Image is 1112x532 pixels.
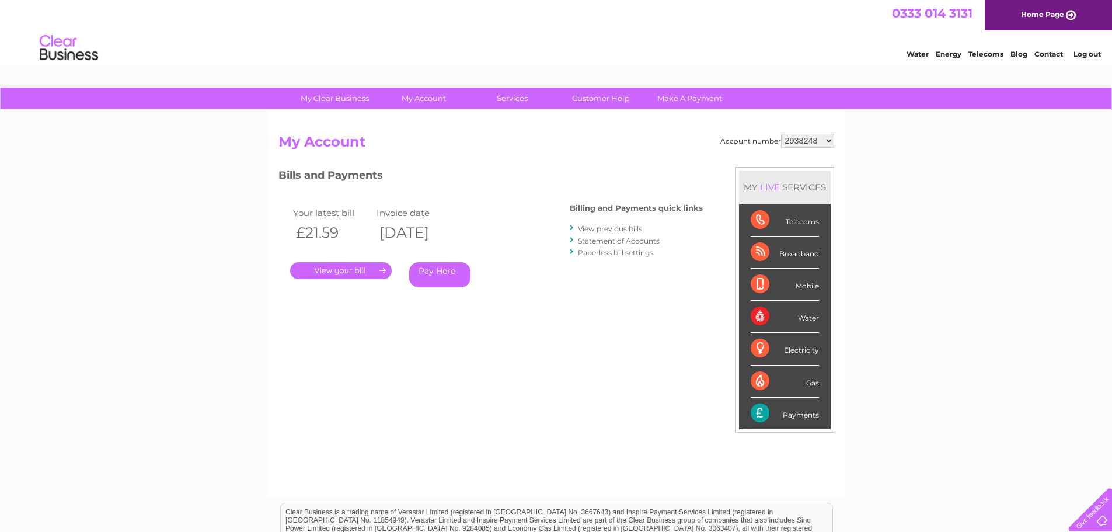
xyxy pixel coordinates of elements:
[968,50,1003,58] a: Telecoms
[751,366,819,398] div: Gas
[570,204,703,213] h4: Billing and Payments quick links
[936,50,961,58] a: Energy
[374,205,458,221] td: Invoice date
[578,248,653,257] a: Paperless bill settings
[751,237,819,269] div: Broadband
[39,30,99,66] img: logo.png
[290,205,374,221] td: Your latest bill
[409,262,470,287] a: Pay Here
[751,204,819,237] div: Telecoms
[374,221,458,245] th: [DATE]
[1010,50,1027,58] a: Blog
[290,221,374,245] th: £21.59
[287,88,383,109] a: My Clear Business
[278,134,834,156] h2: My Account
[375,88,472,109] a: My Account
[578,224,642,233] a: View previous bills
[751,398,819,429] div: Payments
[278,167,703,187] h3: Bills and Payments
[751,301,819,333] div: Water
[553,88,649,109] a: Customer Help
[281,6,832,57] div: Clear Business is a trading name of Verastar Limited (registered in [GEOGRAPHIC_DATA] No. 3667643...
[751,333,819,365] div: Electricity
[720,134,834,148] div: Account number
[751,269,819,301] div: Mobile
[892,6,972,20] a: 0333 014 3131
[642,88,738,109] a: Make A Payment
[1034,50,1063,58] a: Contact
[739,171,831,204] div: MY SERVICES
[290,262,392,279] a: .
[758,182,782,193] div: LIVE
[464,88,560,109] a: Services
[578,237,660,245] a: Statement of Accounts
[907,50,929,58] a: Water
[1073,50,1101,58] a: Log out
